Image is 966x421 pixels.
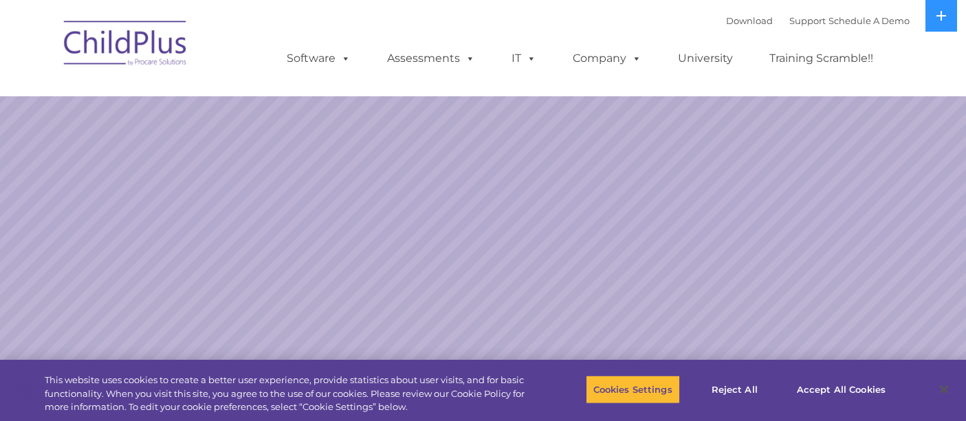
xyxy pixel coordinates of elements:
button: Close [929,374,959,404]
a: Schedule A Demo [828,15,910,26]
a: Support [789,15,826,26]
button: Reject All [692,375,778,404]
font: | [726,15,910,26]
div: This website uses cookies to create a better user experience, provide statistics about user visit... [45,374,531,414]
a: Training Scramble!! [756,45,887,72]
a: Download [726,15,773,26]
button: Accept All Cookies [789,375,893,404]
a: University [664,45,747,72]
a: Assessments [373,45,489,72]
a: Company [559,45,655,72]
a: IT [498,45,550,72]
a: Software [273,45,364,72]
img: ChildPlus by Procare Solutions [57,11,195,80]
button: Cookies Settings [586,375,680,404]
